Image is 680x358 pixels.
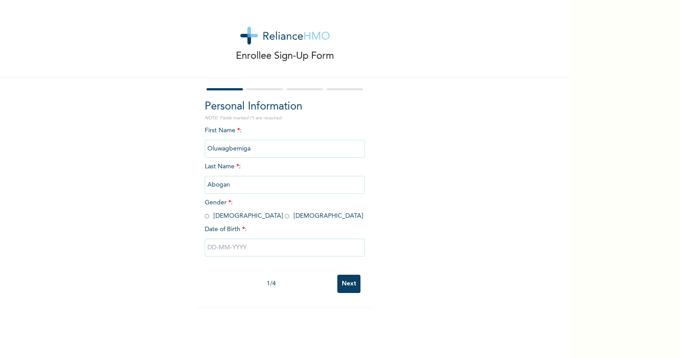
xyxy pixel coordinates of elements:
[205,115,365,122] p: NOTE: Fields marked (*) are required
[337,275,360,293] input: Next
[205,99,365,115] h2: Personal Information
[240,27,330,45] img: logo
[236,49,334,64] p: Enrollee Sign-Up Form
[205,279,337,289] div: 1 / 4
[205,140,365,158] input: Enter your first name
[205,225,247,234] span: Date of Birth :
[205,127,365,152] span: First Name :
[205,239,365,256] input: DD-MM-YYYY
[205,199,363,219] span: Gender : [DEMOGRAPHIC_DATA] [DEMOGRAPHIC_DATA]
[205,176,365,194] input: Enter your last name
[205,163,365,188] span: Last Name :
